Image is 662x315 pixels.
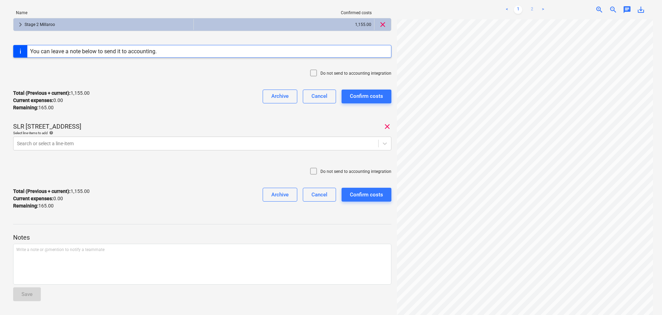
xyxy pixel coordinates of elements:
div: You can leave a note below to send it to accounting. [30,48,157,55]
div: Stage 2 Millaroo [25,19,191,30]
p: 165.00 [13,202,54,210]
button: Confirm costs [342,90,391,103]
div: Cancel [311,190,327,199]
p: Do not send to accounting integration [320,169,391,175]
strong: Current expenses : [13,98,53,103]
div: Confirmed costs [194,10,374,15]
div: Confirm costs [350,190,383,199]
a: Page 2 [528,6,536,14]
span: zoom_out [609,6,617,14]
button: Confirm costs [342,188,391,202]
p: 1,155.00 [13,90,90,97]
strong: Total (Previous + current) : [13,188,71,194]
p: SLR [STREET_ADDRESS] [13,122,81,131]
div: 1,155.00 [197,19,371,30]
span: chat [623,6,631,14]
span: clear [383,122,391,131]
div: Cancel [311,92,327,101]
p: Do not send to accounting integration [320,71,391,76]
div: Select line-items to add [13,131,391,135]
p: Notes [13,233,391,242]
strong: Current expenses : [13,196,53,201]
span: clear [379,20,387,29]
span: save_alt [637,6,645,14]
button: Cancel [303,188,336,202]
div: Confirm costs [350,92,383,101]
div: Archive [271,190,289,199]
strong: Remaining : [13,105,38,110]
div: Name [13,10,194,15]
span: help [48,131,53,135]
button: Archive [263,90,297,103]
div: Archive [271,92,289,101]
p: 0.00 [13,195,63,202]
button: Archive [263,188,297,202]
a: Next page [539,6,547,14]
a: Page 1 is your current page [514,6,522,14]
a: Previous page [503,6,511,14]
strong: Remaining : [13,203,38,209]
p: 165.00 [13,104,54,111]
span: keyboard_arrow_right [16,20,25,29]
p: 1,155.00 [13,188,90,195]
strong: Total (Previous + current) : [13,90,71,96]
p: 0.00 [13,97,63,104]
span: zoom_in [595,6,604,14]
button: Cancel [303,90,336,103]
